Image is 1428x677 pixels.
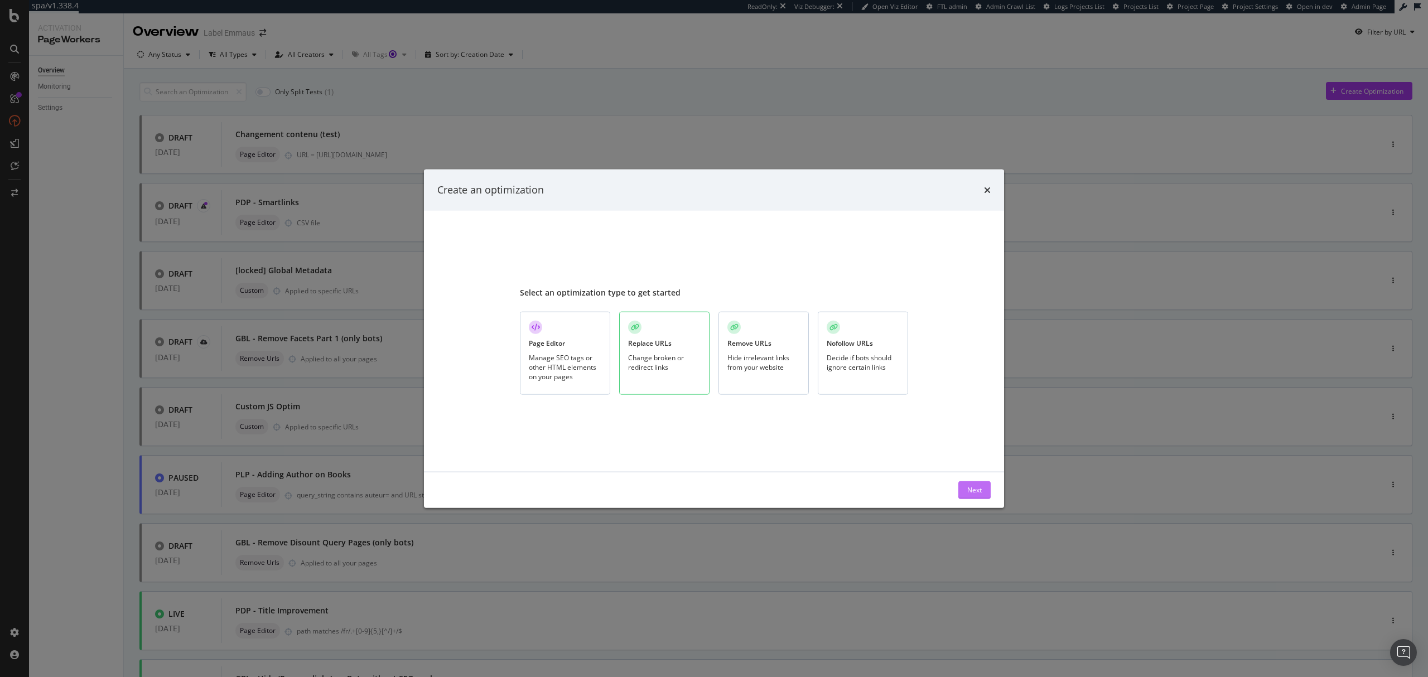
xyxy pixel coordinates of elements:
[984,183,991,197] div: times
[520,287,908,298] div: Select an optimization type to get started
[628,352,701,371] div: Change broken or redirect links
[958,481,991,499] button: Next
[529,352,601,381] div: Manage SEO tags or other HTML elements on your pages
[424,170,1004,508] div: modal
[437,183,544,197] div: Create an optimization
[1390,639,1417,666] div: Open Intercom Messenger
[529,338,565,348] div: Page Editor
[827,352,899,371] div: Decide if bots should ignore certain links
[628,338,672,348] div: Replace URLs
[727,338,771,348] div: Remove URLs
[967,485,982,495] div: Next
[727,352,800,371] div: Hide irrelevant links from your website
[827,338,873,348] div: Nofollow URLs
